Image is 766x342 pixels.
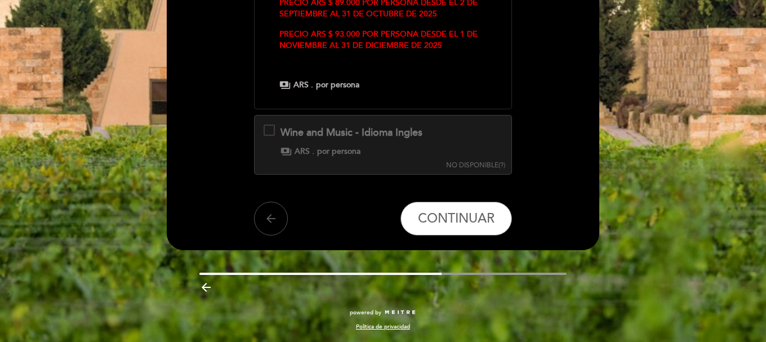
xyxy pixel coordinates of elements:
img: MEITRE [384,310,416,316]
span: ARS . [295,146,314,157]
div: (?) [446,161,505,170]
a: powered by [350,309,416,317]
button: arrow_back [254,202,288,236]
button: CONTINUAR [400,202,512,236]
a: Política de privacidad [356,323,410,331]
span: payments [279,79,291,91]
span: NO DISPONIBLE [446,161,498,170]
button: NO DISPONIBLE(?) [443,116,509,171]
span: payments [280,146,292,157]
i: arrow_backward [199,281,213,294]
strong: PRECIO ARS $ 93.000 POR PERSONA DESDE EL 1 DE NOVIEMBRE AL 31 DE DICIEMBRE DE 2025 [279,29,478,50]
i: arrow_back [264,212,278,225]
span: CONTINUAR [418,211,495,226]
div: Wine and Music - Idioma Ingles [280,126,422,140]
span: ARS . [293,79,313,91]
span: por persona [317,146,360,157]
span: powered by [350,309,381,317]
span: por persona [316,79,359,91]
